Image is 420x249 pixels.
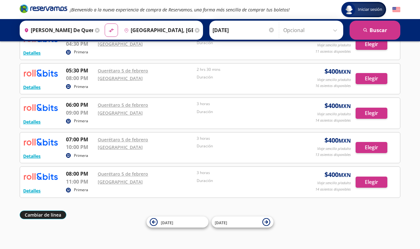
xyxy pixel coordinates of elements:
[356,39,387,50] button: Elegir
[23,170,58,183] img: RESERVAMOS
[23,187,41,194] button: Detalles
[197,178,292,184] p: Duración
[197,101,292,107] p: 3 horas
[315,49,351,54] p: 11 asientos disponibles
[98,137,148,143] a: Querétaro 5 de febrero
[356,73,387,84] button: Elegir
[356,142,387,153] button: Elegir
[98,41,143,47] a: [GEOGRAPHIC_DATA]
[315,187,351,192] p: 14 asientos disponibles
[66,67,95,74] p: 05:30 PM
[98,75,143,81] a: [GEOGRAPHIC_DATA]
[283,22,340,38] input: Opcional
[98,171,148,177] a: Querétaro 5 de febrero
[74,118,88,124] p: Primera
[74,84,88,90] p: Primera
[66,40,95,48] p: 04:30 PM
[356,177,387,188] button: Elegir
[350,21,400,40] button: Buscar
[197,67,292,72] p: 2 hrs 30 mins
[317,111,351,117] p: Viaje sencillo p/adulto
[161,220,173,225] span: [DATE]
[66,143,95,151] p: 10:00 PM
[338,137,351,144] small: MXN
[23,84,41,91] button: Detalles
[197,40,292,46] p: Duración
[74,49,88,55] p: Primera
[338,103,351,110] small: MXN
[197,74,292,80] p: Duración
[66,136,95,143] p: 07:00 PM
[325,136,351,145] span: $ 400
[23,50,41,56] button: Detalles
[98,102,148,108] a: Querétaro 5 de febrero
[147,217,208,228] button: [DATE]
[317,77,351,83] p: Viaje sencillo p/adulto
[356,108,387,119] button: Elegir
[74,153,88,158] p: Primera
[355,6,385,13] span: Iniciar sesión
[23,153,41,159] button: Detalles
[317,146,351,151] p: Viaje sencillo p/adulto
[98,110,143,116] a: [GEOGRAPHIC_DATA]
[197,143,292,149] p: Duración
[197,170,292,176] p: 3 horas
[98,144,143,150] a: [GEOGRAPHIC_DATA]
[66,74,95,82] p: 08:00 PM
[66,178,95,185] p: 11:00 PM
[23,136,58,148] img: RESERVAMOS
[197,109,292,115] p: Duración
[23,118,41,125] button: Detalles
[66,109,95,117] p: 09:00 PM
[338,172,351,178] small: MXN
[317,180,351,186] p: Viaje sencillo p/adulto
[338,68,351,75] small: MXN
[22,22,93,38] input: Buscar Origen
[197,136,292,141] p: 3 horas
[215,220,227,225] span: [DATE]
[212,217,273,228] button: [DATE]
[66,101,95,109] p: 06:00 PM
[20,4,67,13] i: Brand Logo
[213,22,275,38] input: Elegir Fecha
[20,4,67,15] a: Brand Logo
[315,118,351,123] p: 14 asientos disponibles
[121,22,193,38] input: Buscar Destino
[315,152,351,158] p: 13 asientos disponibles
[20,211,66,219] button: Cambiar de línea
[315,83,351,89] p: 16 asientos disponibles
[392,6,400,14] button: English
[23,101,58,114] img: RESERVAMOS
[317,43,351,48] p: Viaje sencillo p/adulto
[98,68,148,74] a: Querétaro 5 de febrero
[325,67,351,76] span: $ 400
[70,7,290,13] em: ¡Bienvenido a la nueva experiencia de compra de Reservamos, una forma más sencilla de comprar tus...
[325,101,351,111] span: $ 400
[23,67,58,79] img: RESERVAMOS
[66,170,95,178] p: 08:00 PM
[98,179,143,185] a: [GEOGRAPHIC_DATA]
[74,187,88,193] p: Primera
[325,170,351,179] span: $ 400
